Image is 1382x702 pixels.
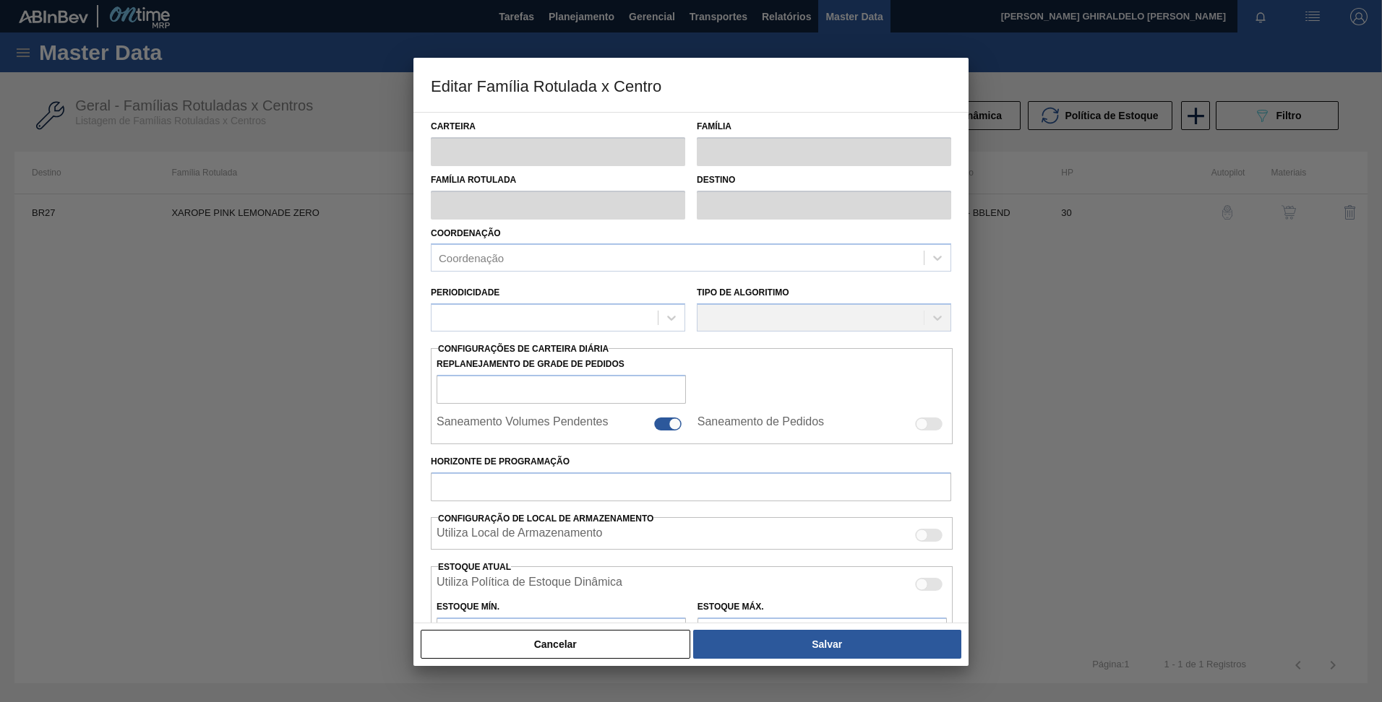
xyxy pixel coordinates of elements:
[431,116,685,137] label: Carteira
[437,415,609,433] label: Saneamento Volumes Pendentes
[413,58,969,113] h3: Editar Família Rotulada x Centro
[437,602,499,612] label: Estoque Mín.
[437,576,622,593] label: Quando ativada, o sistema irá usar os estoques usando a Política de Estoque Dinâmica.
[437,526,602,544] label: Quando ativada, o sistema irá exibir os estoques de diferentes locais de armazenamento.
[439,252,504,264] div: Coordenação
[698,415,824,433] label: Saneamento de Pedidos
[697,287,789,298] label: Tipo de Algoritimo
[421,630,690,659] button: Cancelar
[698,602,764,612] label: Estoque Máx.
[431,451,951,472] label: Horizonte de Programação
[431,228,501,238] label: Coordenação
[693,630,961,659] button: Salvar
[437,354,686,375] label: Replanejamento de Grade de Pedidos
[697,170,951,191] label: Destino
[431,170,685,191] label: Família Rotulada
[438,562,511,572] label: Estoque Atual
[697,116,951,137] label: Família
[431,287,499,298] label: Periodicidade
[438,513,653,524] span: Configuração de Local de Armazenamento
[438,344,609,354] span: Configurações de Carteira Diária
